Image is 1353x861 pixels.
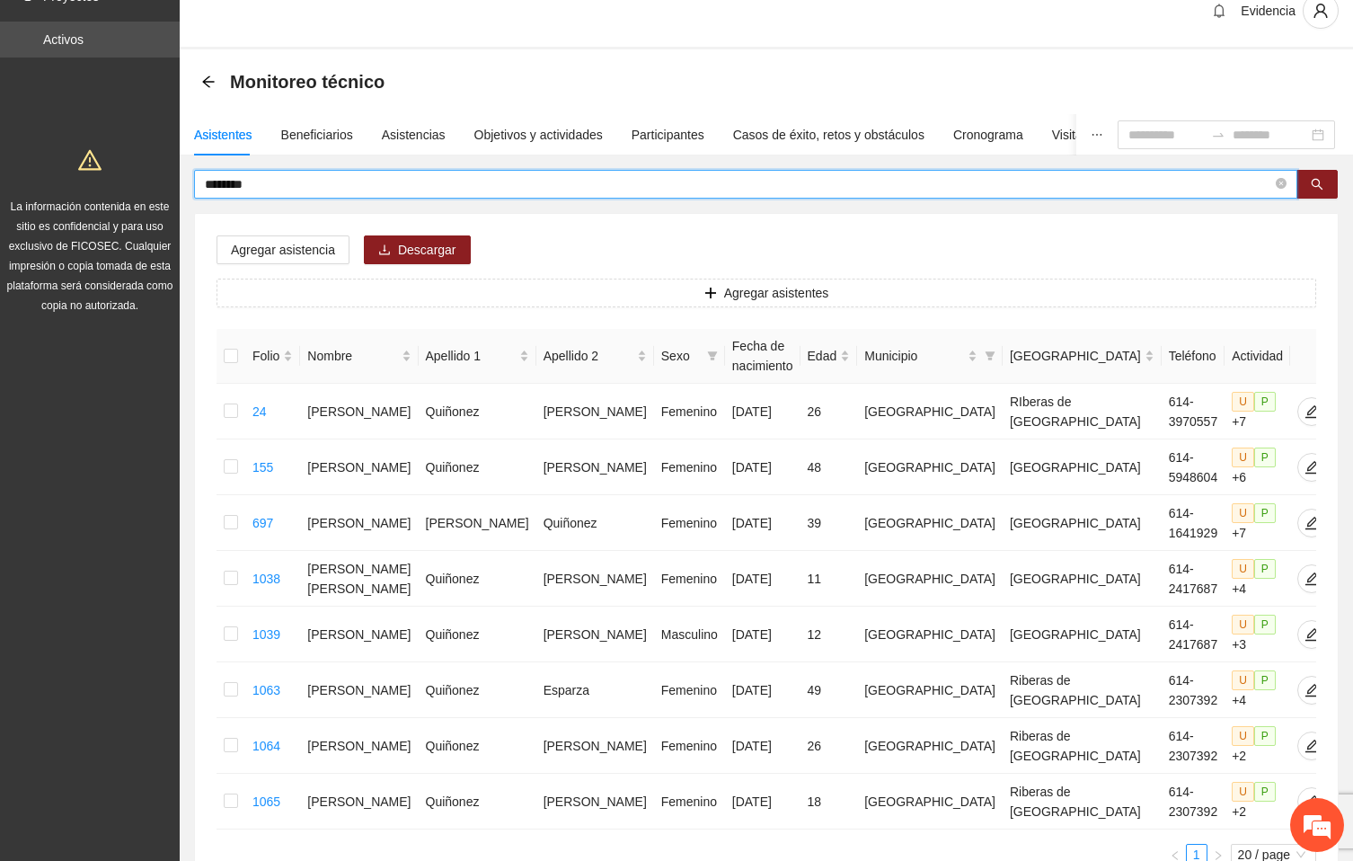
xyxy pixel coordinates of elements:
[654,495,725,551] td: Femenino
[953,125,1023,145] div: Cronograma
[1311,178,1323,192] span: search
[654,607,725,662] td: Masculino
[419,384,536,439] td: Quiñonez
[300,607,418,662] td: [PERSON_NAME]
[857,384,1003,439] td: [GEOGRAPHIC_DATA]
[1162,329,1225,384] th: Teléfono
[800,439,858,495] td: 48
[252,794,280,809] a: 1065
[1232,392,1254,412] span: U
[1298,460,1325,475] span: edit
[857,495,1003,551] td: [GEOGRAPHIC_DATA]
[725,607,800,662] td: [DATE]
[378,244,391,258] span: download
[985,351,995,361] span: filter
[194,125,252,145] div: Asistentes
[1003,329,1162,384] th: Colonia
[1003,662,1162,718] td: Riberas de [GEOGRAPHIC_DATA]
[252,627,280,642] a: 1039
[1003,551,1162,607] td: [GEOGRAPHIC_DATA]
[93,92,302,115] div: Dejar un mensaje
[1225,551,1290,607] td: +4
[632,125,704,145] div: Participantes
[252,683,280,697] a: 1063
[1052,125,1220,145] div: Visita de campo y entregables
[1254,448,1276,467] span: P
[800,607,858,662] td: 12
[419,718,536,774] td: Quiñonez
[300,329,418,384] th: Nombre
[725,384,800,439] td: [DATE]
[7,200,173,312] span: La información contenida en este sitio es confidencial y para uso exclusivo de FICOSEC. Cualquier...
[800,495,858,551] td: 39
[252,516,273,530] a: 697
[1162,384,1225,439] td: 614-3970557
[1010,346,1141,366] span: [GEOGRAPHIC_DATA]
[1241,4,1296,18] span: Evidencia
[419,439,536,495] td: Quiñonez
[1254,392,1276,412] span: P
[1225,495,1290,551] td: +7
[654,774,725,830] td: Femenino
[1254,503,1276,523] span: P
[536,551,654,607] td: [PERSON_NAME]
[364,235,471,264] button: downloadDescargar
[654,662,725,718] td: Femenino
[34,240,317,422] span: Estamos sin conexión. Déjenos un mensaje.
[654,439,725,495] td: Femenino
[1297,676,1326,705] button: edit
[1225,329,1290,384] th: Actividad
[268,554,326,578] em: Enviar
[725,718,800,774] td: [DATE]
[217,235,349,264] button: Agregar asistencia
[1206,4,1233,18] span: bell
[1254,782,1276,802] span: P
[1297,509,1326,537] button: edit
[1254,726,1276,746] span: P
[703,342,721,369] span: filter
[252,739,280,753] a: 1064
[1003,718,1162,774] td: Riberas de [GEOGRAPHIC_DATA]
[419,495,536,551] td: [PERSON_NAME]
[536,495,654,551] td: Quiñonez
[661,346,700,366] span: Sexo
[857,607,1003,662] td: [GEOGRAPHIC_DATA]
[1297,787,1326,816] button: edit
[419,551,536,607] td: Quiñonez
[536,439,654,495] td: [PERSON_NAME]
[295,9,338,52] div: Minimizar ventana de chat en vivo
[864,346,964,366] span: Municipio
[725,495,800,551] td: [DATE]
[724,283,829,303] span: Agregar asistentes
[1170,850,1181,861] span: left
[536,774,654,830] td: [PERSON_NAME]
[725,329,800,384] th: Fecha de nacimiento
[252,404,267,419] a: 24
[419,774,536,830] td: Quiñonez
[201,75,216,89] span: arrow-left
[1003,384,1162,439] td: RIberas de [GEOGRAPHIC_DATA]
[300,384,418,439] td: [PERSON_NAME]
[1003,495,1162,551] td: [GEOGRAPHIC_DATA]
[1003,439,1162,495] td: [GEOGRAPHIC_DATA]
[536,718,654,774] td: [PERSON_NAME]
[536,384,654,439] td: [PERSON_NAME]
[1298,627,1325,642] span: edit
[1211,128,1225,142] span: to
[426,346,516,366] span: Apellido 1
[800,662,858,718] td: 49
[43,32,84,47] a: Activos
[419,662,536,718] td: Quiñonez
[1298,683,1325,697] span: edit
[1297,732,1326,760] button: edit
[1298,516,1325,530] span: edit
[230,67,385,96] span: Monitoreo técnico
[733,125,924,145] div: Casos de éxito, retos y obstáculos
[725,551,800,607] td: [DATE]
[800,384,858,439] td: 26
[1298,739,1325,753] span: edit
[300,774,418,830] td: [PERSON_NAME]
[808,346,837,366] span: Edad
[707,351,718,361] span: filter
[800,718,858,774] td: 26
